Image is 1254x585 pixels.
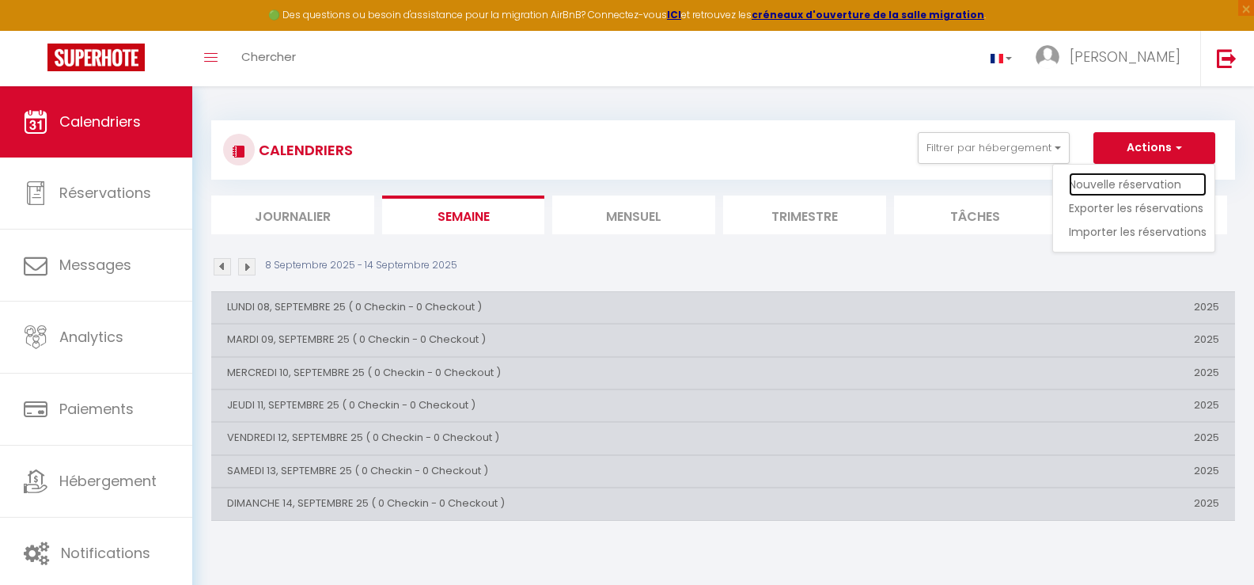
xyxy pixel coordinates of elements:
th: 2025 [894,389,1235,421]
span: Réservations [59,183,151,203]
th: MERCREDI 10, SEPTEMBRE 25 ( 0 Checkin - 0 Checkout ) [211,357,894,389]
span: [PERSON_NAME] [1070,47,1180,66]
li: Journalier [211,196,374,234]
th: 2025 [894,357,1235,389]
a: Exporter les réservations [1069,196,1207,220]
a: ... [PERSON_NAME] [1024,31,1200,86]
th: SAMEDI 13, SEPTEMBRE 25 ( 0 Checkin - 0 Checkout ) [211,455,894,487]
th: VENDREDI 12, SEPTEMBRE 25 ( 0 Checkin - 0 Checkout ) [211,423,894,454]
span: Calendriers [59,112,141,131]
th: MARDI 09, SEPTEMBRE 25 ( 0 Checkin - 0 Checkout ) [211,325,894,356]
img: Super Booking [47,44,145,71]
span: Analytics [59,327,123,347]
span: Messages [59,255,131,275]
button: Filtrer par hébergement [918,132,1070,164]
span: Notifications [61,543,150,563]
a: Chercher [229,31,308,86]
li: Mensuel [552,196,715,234]
li: Tâches [894,196,1057,234]
a: Nouvelle réservation [1069,173,1207,196]
a: créneaux d'ouverture de la salle migration [752,8,984,21]
a: Importer les réservations [1069,220,1207,244]
th: JEUDI 11, SEPTEMBRE 25 ( 0 Checkin - 0 Checkout ) [211,389,894,421]
span: Paiements [59,399,134,419]
h3: CALENDRIERS [255,132,353,168]
button: Actions [1093,132,1215,164]
th: LUNDI 08, SEPTEMBRE 25 ( 0 Checkin - 0 Checkout ) [211,291,894,323]
th: DIMANCHE 14, SEPTEMBRE 25 ( 0 Checkin - 0 Checkout ) [211,488,894,520]
li: Semaine [382,196,545,234]
th: 2025 [894,488,1235,520]
p: 8 Septembre 2025 - 14 Septembre 2025 [265,258,457,273]
th: 2025 [894,325,1235,356]
a: ICI [667,8,681,21]
span: Hébergement [59,471,157,491]
button: Ouvrir le widget de chat LiveChat [13,6,60,54]
th: 2025 [894,455,1235,487]
span: Chercher [241,48,296,65]
img: ... [1036,45,1059,69]
li: Trimestre [723,196,886,234]
th: 2025 [894,291,1235,323]
th: 2025 [894,423,1235,454]
img: logout [1217,48,1237,68]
